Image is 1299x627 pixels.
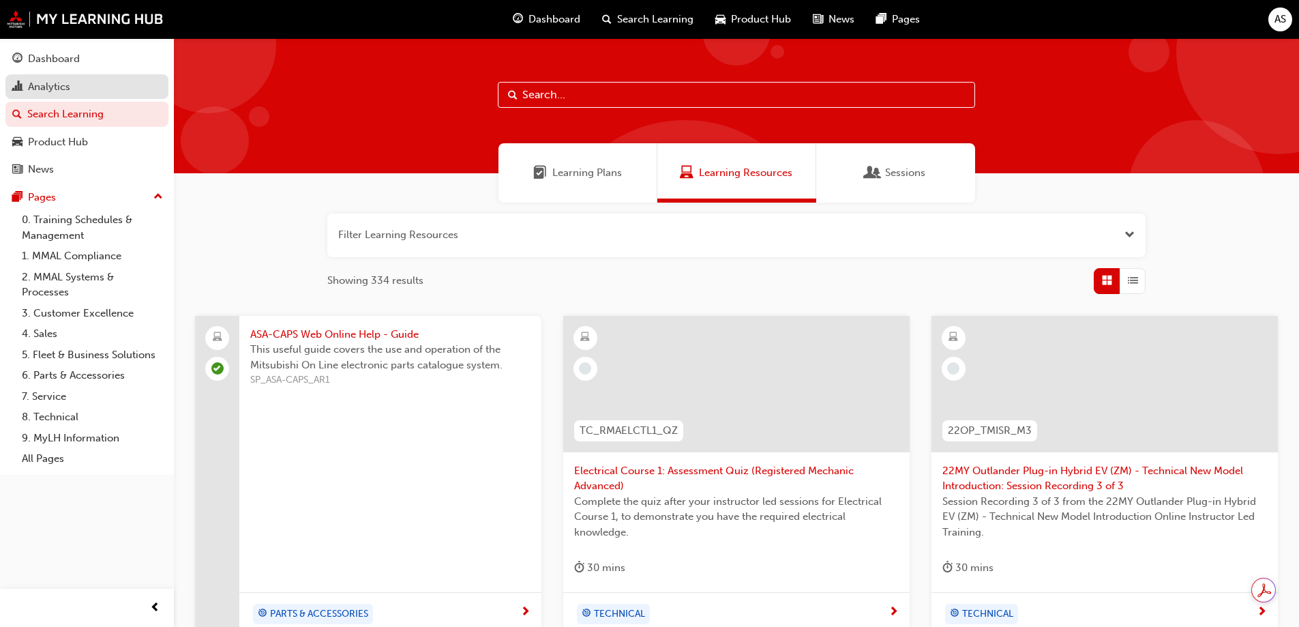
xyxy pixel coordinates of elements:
span: Sessions [866,165,880,181]
span: learningRecordVerb_NONE-icon [947,362,959,375]
div: Analytics [28,79,70,95]
span: search-icon [602,11,612,28]
a: car-iconProduct Hub [704,5,802,33]
a: 0. Training Schedules & Management [16,209,168,246]
span: guage-icon [12,53,23,65]
div: 30 mins [942,559,994,577]
a: Analytics [5,74,168,100]
a: Learning PlansLearning Plans [498,143,657,203]
span: next-icon [889,607,899,619]
span: target-icon [258,605,267,623]
a: 1. MMAL Compliance [16,246,168,267]
span: learningResourceType_ELEARNING-icon [580,329,590,347]
a: Product Hub [5,130,168,155]
span: car-icon [12,136,23,149]
button: Pages [5,185,168,210]
span: Learning Resources [699,165,792,181]
span: Search Learning [617,12,693,27]
a: 9. MyLH Information [16,428,168,449]
span: duration-icon [574,559,584,577]
a: 7. Service [16,386,168,407]
span: prev-icon [150,600,160,617]
span: Grid [1102,273,1112,289]
span: next-icon [1257,607,1267,619]
span: Showing 334 results [327,273,423,289]
span: List [1128,273,1138,289]
span: chart-icon [12,81,23,93]
span: Dashboard [528,12,580,27]
a: 3. Customer Excellence [16,303,168,324]
span: PARTS & ACCESSORIES [270,607,368,622]
img: mmal [7,10,164,28]
a: 8. Technical [16,407,168,428]
span: Learning Plans [533,165,547,181]
a: news-iconNews [802,5,865,33]
span: learningRecordVerb_COMPLETE-icon [211,362,224,375]
span: News [828,12,854,27]
span: target-icon [582,605,591,623]
span: target-icon [950,605,959,623]
div: News [28,162,54,177]
div: 30 mins [574,559,625,577]
a: 4. Sales [16,323,168,345]
span: Electrical Course 1: Assessment Quiz (Registered Mechanic Advanced) [574,463,899,494]
button: DashboardAnalyticsSearch LearningProduct HubNews [5,44,168,185]
a: pages-iconPages [865,5,931,33]
span: 22OP_TMISR_M3 [948,423,1032,439]
span: guage-icon [513,11,523,28]
a: 5. Fleet & Business Solutions [16,345,168,366]
a: search-iconSearch Learning [591,5,704,33]
span: up-icon [153,188,163,206]
span: Pages [892,12,920,27]
span: learningRecordVerb_NONE-icon [579,362,591,375]
a: 2. MMAL Systems & Processes [16,267,168,303]
span: TECHNICAL [594,607,645,622]
span: pages-icon [876,11,886,28]
span: Search [508,87,518,103]
span: car-icon [715,11,726,28]
button: Open the filter [1124,227,1135,243]
span: TC_RMAELCTL1_QZ [580,423,678,439]
span: learningResourceType_ELEARNING-icon [949,329,958,347]
div: Pages [28,190,56,205]
span: pages-icon [12,192,23,204]
div: Product Hub [28,134,88,150]
a: Dashboard [5,46,168,72]
a: guage-iconDashboard [502,5,591,33]
a: SessionsSessions [816,143,975,203]
a: All Pages [16,448,168,469]
span: TECHNICAL [962,607,1013,622]
span: Complete the quiz after your instructor led sessions for Electrical Course 1, to demonstrate you ... [574,494,899,540]
span: Learning Resources [680,165,693,181]
input: Search... [498,82,975,108]
span: duration-icon [942,559,953,577]
span: news-icon [813,11,823,28]
span: 22MY Outlander Plug-in Hybrid EV (ZM) - Technical New Model Introduction: Session Recording 3 of 3 [942,463,1267,494]
span: SP_ASA-CAPS_AR1 [250,373,531,388]
span: This useful guide covers the use and operation of the Mitsubishi On Line electronic parts catalog... [250,342,531,373]
span: Learning Plans [552,165,622,181]
div: Dashboard [28,51,80,67]
a: News [5,157,168,182]
span: AS [1274,12,1286,27]
a: 6. Parts & Accessories [16,365,168,386]
a: Learning ResourcesLearning Resources [657,143,816,203]
span: Session Recording 3 of 3 from the 22MY Outlander Plug-in Hybrid EV (ZM) - Technical New Model Int... [942,494,1267,540]
span: next-icon [520,607,531,619]
span: laptop-icon [213,329,222,347]
a: Search Learning [5,102,168,127]
span: Product Hub [731,12,791,27]
span: search-icon [12,108,22,121]
span: ASA-CAPS Web Online Help - Guide [250,327,531,342]
span: Sessions [885,165,925,181]
button: AS [1268,8,1292,31]
span: news-icon [12,164,23,176]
